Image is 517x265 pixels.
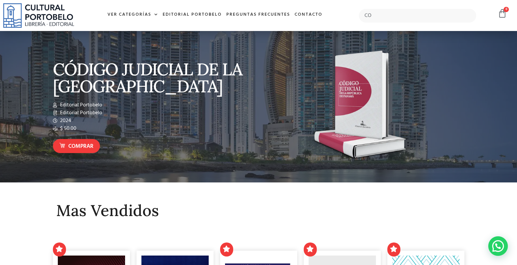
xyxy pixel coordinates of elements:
span: Editorial Portobelo [58,109,102,117]
a: Ver Categorías [105,8,160,22]
h2: Mas Vendidos [56,202,461,219]
a: Comprar [53,139,100,153]
input: Búsqueda [359,9,476,23]
a: 0 [498,9,507,18]
span: 0 [504,7,509,12]
div: Contactar por WhatsApp [488,236,508,256]
p: CÓDIGO JUDICIAL DE LA [GEOGRAPHIC_DATA] [53,61,255,95]
span: Editorial Portobelo [58,101,102,109]
a: Editorial Portobelo [160,8,224,22]
span: Comprar [68,142,93,151]
span: $ 50.00 [58,125,76,132]
span: 2024 [58,117,71,125]
a: Contacto [292,8,325,22]
a: Preguntas frecuentes [224,8,292,22]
